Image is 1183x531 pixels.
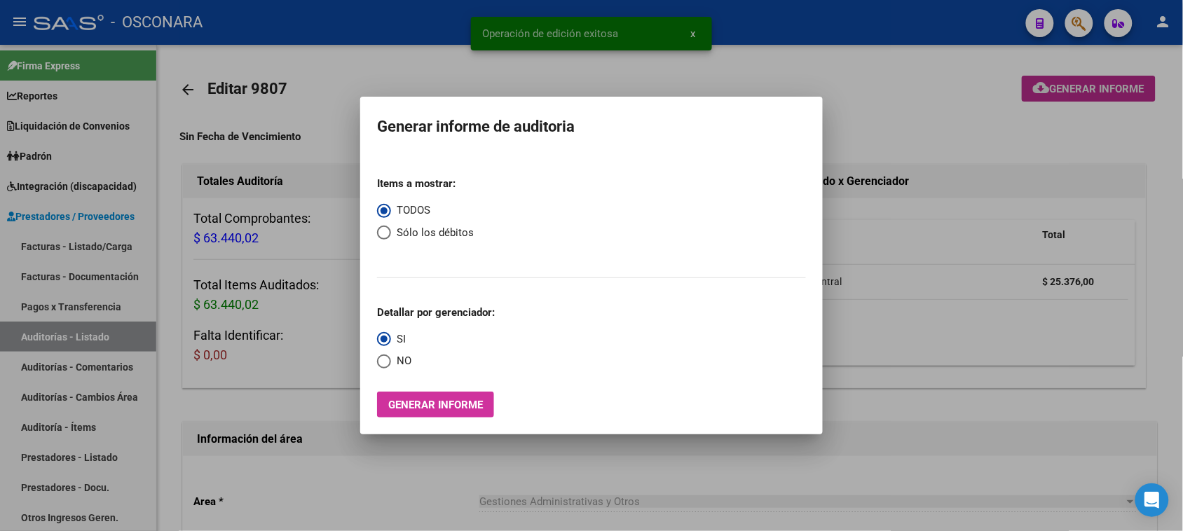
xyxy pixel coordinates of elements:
span: NO [391,353,411,369]
button: Generar informe [377,392,494,418]
div: Open Intercom Messenger [1135,483,1169,517]
h1: Generar informe de auditoria [377,113,806,140]
span: SI [391,331,406,347]
span: Sólo los débitos [391,225,474,241]
mat-radio-group: Select an option [377,294,495,369]
strong: Items a mostrar: [377,177,456,190]
mat-radio-group: Select an option [377,165,474,262]
strong: Detallar por gerenciador: [377,306,495,319]
span: Generar informe [388,399,483,411]
span: TODOS [391,202,430,219]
